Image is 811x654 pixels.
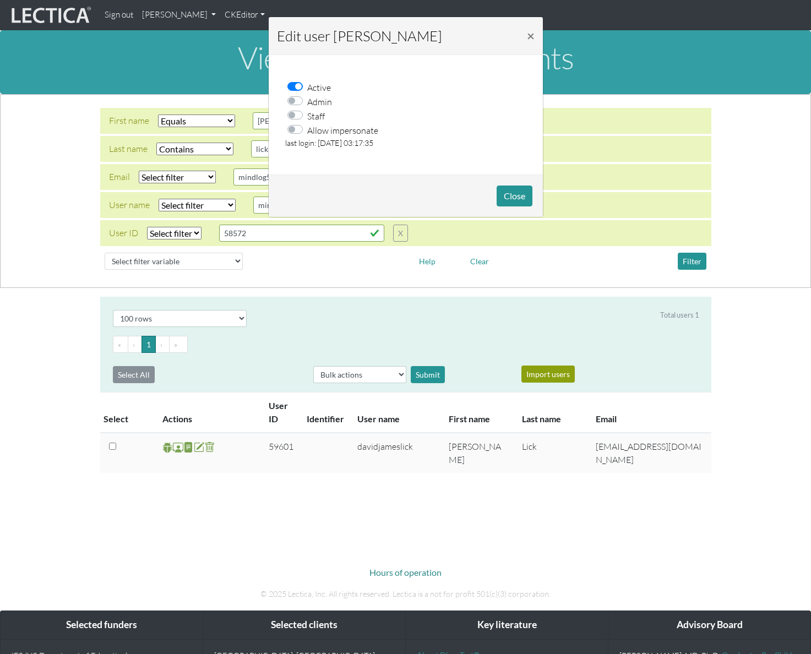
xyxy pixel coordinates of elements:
[518,20,543,51] button: Close
[307,94,332,108] label: Admin
[277,25,442,46] h5: Edit user [PERSON_NAME]
[307,123,378,137] label: Allow impersonate
[497,186,532,206] button: Close
[307,108,325,123] label: Staff
[527,28,535,43] span: ×
[285,137,526,149] p: last login: [DATE] 03:17:35
[307,80,331,94] label: Active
